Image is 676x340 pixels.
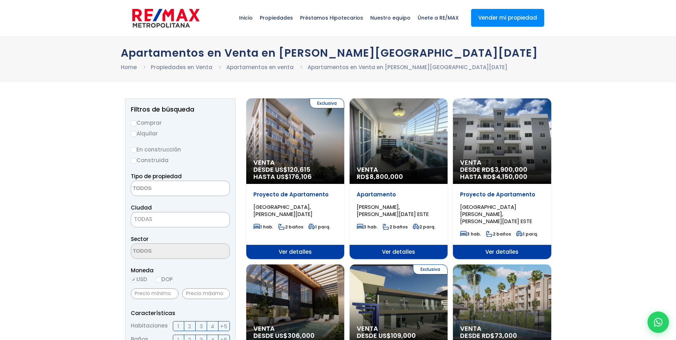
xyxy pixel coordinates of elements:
[236,7,256,29] span: Inicio
[188,322,191,331] span: 2
[453,98,551,259] a: Venta DESDE RD$3,900,000 HASTA RD$4,150,000 Proyecto de Apartamento [GEOGRAPHIC_DATA][PERSON_NAME...
[370,172,403,181] span: 8,800,000
[131,212,230,227] span: TODAS
[220,322,227,331] span: +5
[131,288,179,299] input: Precio mínimo
[131,106,230,113] h2: Filtros de búsqueda
[357,325,440,332] span: Venta
[460,191,544,198] p: Proyecto de Apartamento
[131,275,147,284] label: USD
[453,245,551,259] span: Ver detalles
[253,166,337,180] span: DESDE US$
[413,224,435,230] span: 2 parq.
[471,9,544,27] a: Vender mi propiedad
[131,204,152,211] span: Ciudad
[253,224,273,230] span: 1 hab.
[350,245,448,259] span: Ver detalles
[308,224,330,230] span: 1 parq.
[131,145,230,154] label: En construcción
[357,191,440,198] p: Apartamento
[253,191,337,198] p: Proyecto de Apartamento
[131,235,149,243] span: Sector
[460,231,481,237] span: 3 hab.
[495,165,527,174] span: 3,900,000
[200,322,203,331] span: 3
[486,231,511,237] span: 2 baños
[156,277,161,283] input: DOP
[357,224,378,230] span: 3 hab.
[131,172,182,180] span: Tipo de propiedad
[253,203,313,218] span: [GEOGRAPHIC_DATA], [PERSON_NAME][DATE]
[177,322,179,331] span: 1
[131,120,136,126] input: Comprar
[308,63,507,72] li: Apartamentos en Venta en [PERSON_NAME][GEOGRAPHIC_DATA][DATE]
[357,166,440,173] span: Venta
[296,7,367,29] span: Préstamos Hipotecarios
[131,266,230,275] span: Moneda
[253,325,337,332] span: Venta
[246,98,344,259] a: Exclusiva Venta DESDE US$120,615 HASTA US$176,106 Proyecto de Apartamento [GEOGRAPHIC_DATA], [PER...
[226,63,294,71] a: Apartamentos en venta
[131,181,200,196] textarea: Search
[383,224,408,230] span: 2 baños
[289,172,312,181] span: 176,106
[413,264,448,274] span: Exclusiva
[131,244,200,259] textarea: Search
[391,331,416,340] span: 109,000
[516,231,538,237] span: 1 parq.
[121,47,556,59] h1: Apartamentos en Venta en [PERSON_NAME][GEOGRAPHIC_DATA][DATE]
[134,215,152,223] span: TODAS
[288,165,310,174] span: 120,615
[278,224,303,230] span: 2 baños
[211,322,214,331] span: 4
[310,98,344,108] span: Exclusiva
[131,147,136,153] input: En construcción
[182,288,230,299] input: Precio máximo
[460,159,544,166] span: Venta
[253,173,337,180] span: HASTA US$
[256,7,296,29] span: Propiedades
[131,277,136,283] input: USD
[132,7,200,29] img: remax-metropolitana-logo
[350,98,448,259] a: Venta RD$8,800,000 Apartamento [PERSON_NAME], [PERSON_NAME][DATE] ESTE 3 hab. 2 baños 2 parq. Ver...
[131,309,230,318] p: Características
[131,321,168,331] span: Habitaciones
[357,172,403,181] span: RD$
[131,129,230,138] label: Alquilar
[288,331,315,340] span: 306,000
[367,7,414,29] span: Nuestro equipo
[496,172,527,181] span: 4,150,000
[253,159,337,166] span: Venta
[414,7,462,29] span: Únete a RE/MAX
[131,214,229,224] span: TODAS
[131,156,230,165] label: Construida
[131,131,136,137] input: Alquilar
[460,173,544,180] span: HASTA RD$
[357,203,429,218] span: [PERSON_NAME], [PERSON_NAME][DATE] ESTE
[460,166,544,180] span: DESDE RD$
[131,118,230,127] label: Comprar
[460,325,544,332] span: Venta
[121,63,137,71] a: Home
[156,275,173,284] label: DOP
[495,331,517,340] span: 73,000
[131,158,136,164] input: Construida
[460,203,532,225] span: [GEOGRAPHIC_DATA][PERSON_NAME], [PERSON_NAME][DATE] ESTE
[246,245,344,259] span: Ver detalles
[151,63,212,71] a: Propiedades en Venta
